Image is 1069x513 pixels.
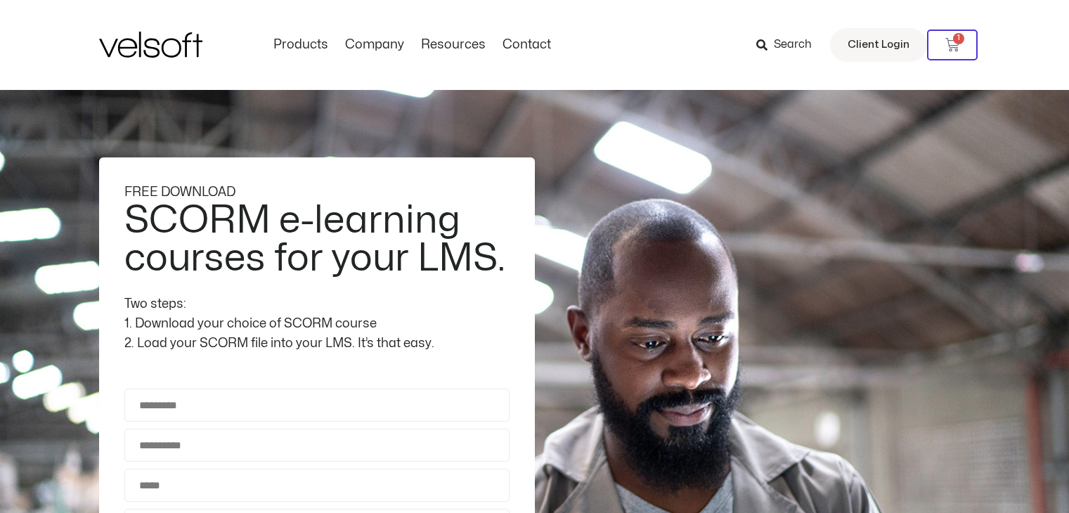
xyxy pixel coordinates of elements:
a: ContactMenu Toggle [494,37,559,53]
div: 1. Download your choice of SCORM course [124,314,510,334]
a: ProductsMenu Toggle [265,37,337,53]
span: Client Login [848,36,909,54]
nav: Menu [265,37,559,53]
a: Search [756,33,822,57]
span: 1 [953,33,964,44]
a: CompanyMenu Toggle [337,37,413,53]
div: Two steps: [124,294,510,314]
a: Client Login [830,28,927,62]
h2: SCORM e-learning courses for your LMS. [124,202,506,278]
a: 1 [927,30,978,60]
span: Search [774,36,812,54]
img: Velsoft Training Materials [99,32,202,58]
div: FREE DOWNLOAD [124,183,510,202]
div: 2. Load your SCORM file into your LMS. It’s that easy. [124,334,510,353]
a: ResourcesMenu Toggle [413,37,494,53]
